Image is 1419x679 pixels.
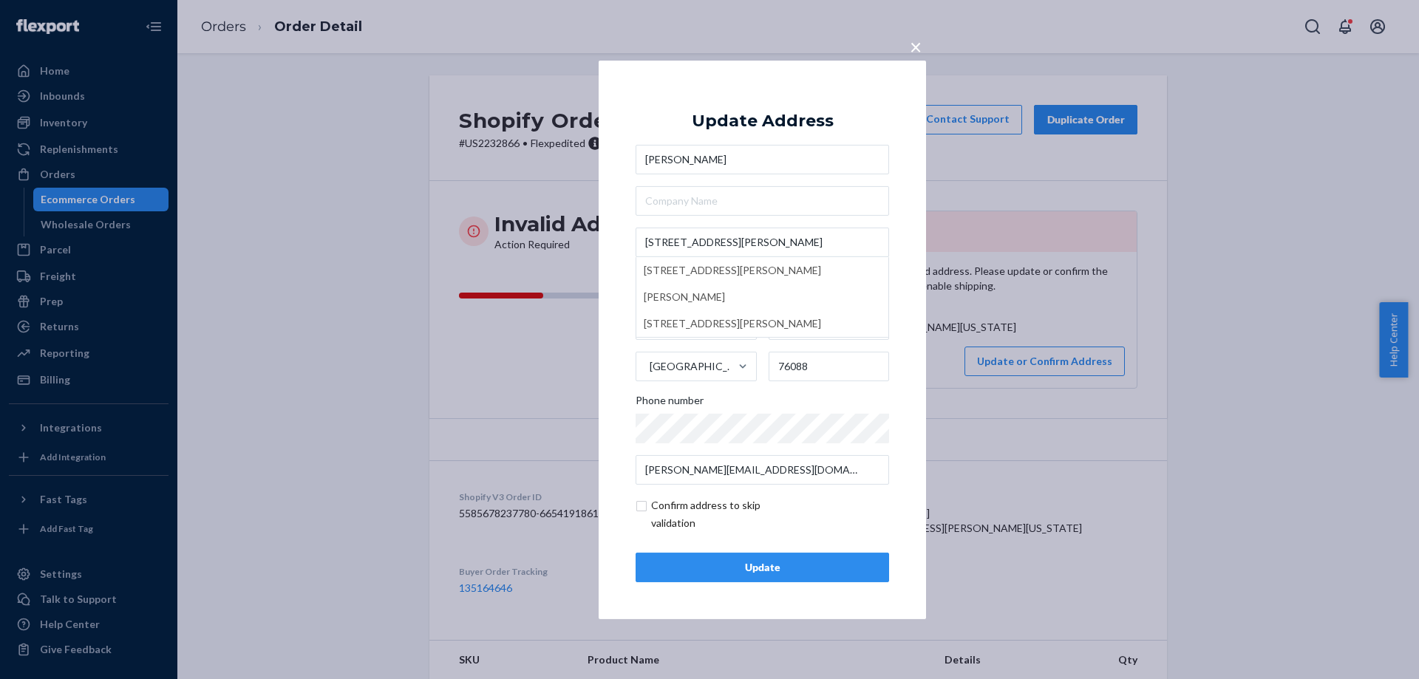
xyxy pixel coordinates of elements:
[636,455,889,485] input: Email (Only Required for International)
[769,352,890,381] input: ZIP Code
[636,228,889,257] input: [STREET_ADDRESS][PERSON_NAME][PERSON_NAME][STREET_ADDRESS][PERSON_NAME]
[910,33,922,58] span: ×
[648,560,877,575] div: Update
[650,359,737,374] div: [GEOGRAPHIC_DATA]
[636,186,889,216] input: Company Name
[644,257,881,310] div: [STREET_ADDRESS][PERSON_NAME][PERSON_NAME]
[692,112,834,129] div: Update Address
[636,145,889,174] input: First & Last Name
[644,310,881,337] div: [STREET_ADDRESS][PERSON_NAME]
[636,393,704,414] span: Phone number
[636,553,889,582] button: Update
[648,352,650,381] input: [GEOGRAPHIC_DATA]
